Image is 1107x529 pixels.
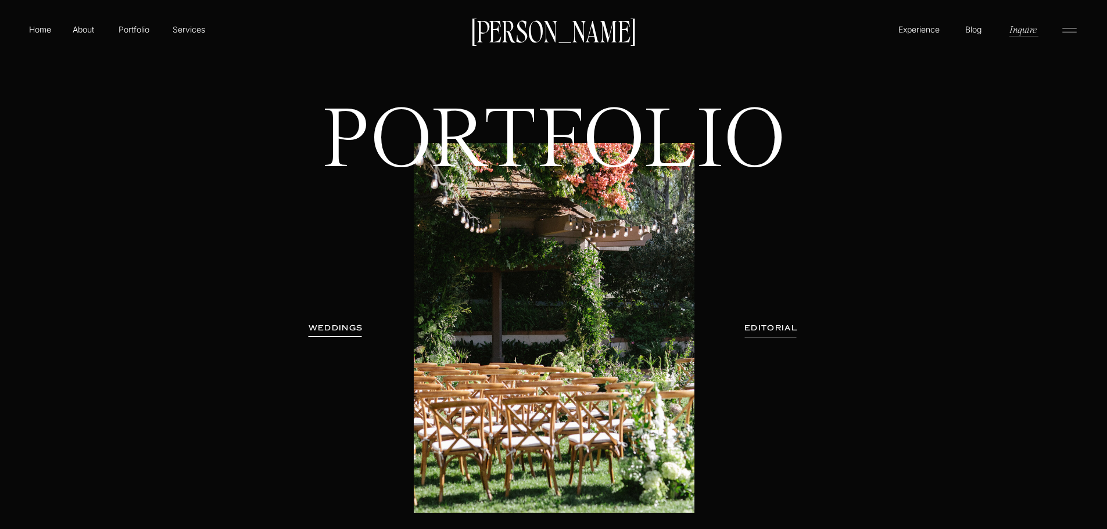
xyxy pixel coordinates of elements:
[897,23,941,35] a: Experience
[962,23,984,35] a: Blog
[171,23,206,35] a: Services
[1008,23,1038,36] a: Inquire
[729,322,814,334] a: EDITORIAL
[113,23,155,35] a: Portfolio
[303,105,805,261] h1: PORTFOLIO
[27,23,53,35] a: Home
[299,322,372,334] a: WEDDINGS
[466,18,642,42] a: [PERSON_NAME]
[70,23,96,35] a: About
